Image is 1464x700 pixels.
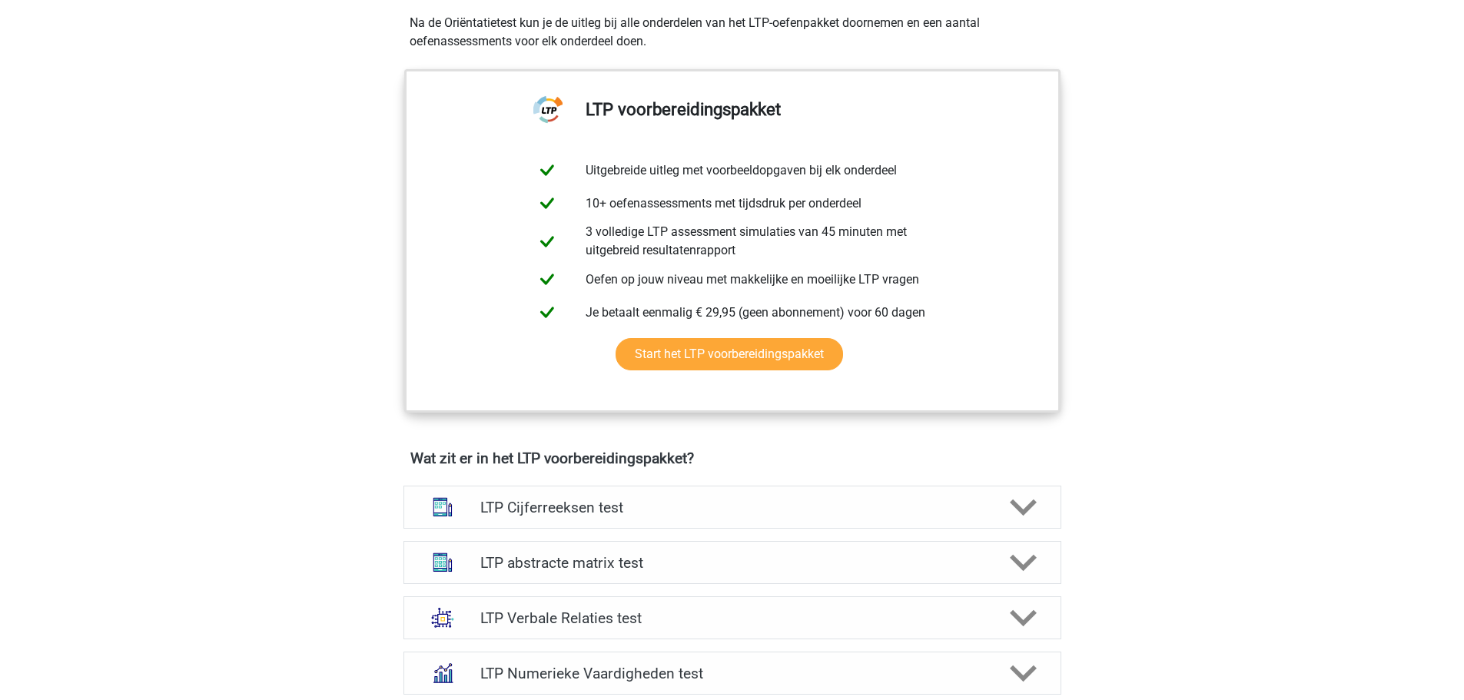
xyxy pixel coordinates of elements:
a: analogieen LTP Verbale Relaties test [397,596,1067,639]
h4: LTP Cijferreeksen test [480,499,984,516]
h4: Wat zit er in het LTP voorbereidingspakket? [410,450,1054,467]
img: cijferreeksen [423,487,463,527]
h4: LTP Numerieke Vaardigheden test [480,665,984,682]
h4: LTP Verbale Relaties test [480,609,984,627]
a: numeriek redeneren LTP Numerieke Vaardigheden test [397,652,1067,695]
img: numeriek redeneren [423,653,463,693]
a: cijferreeksen LTP Cijferreeksen test [397,486,1067,529]
img: abstracte matrices [423,542,463,582]
a: Start het LTP voorbereidingspakket [616,338,843,370]
a: abstracte matrices LTP abstracte matrix test [397,541,1067,584]
div: Na de Oriëntatietest kun je de uitleg bij alle onderdelen van het LTP-oefenpakket doornemen en ee... [403,14,1061,51]
img: analogieen [423,598,463,638]
h4: LTP abstracte matrix test [480,554,984,572]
